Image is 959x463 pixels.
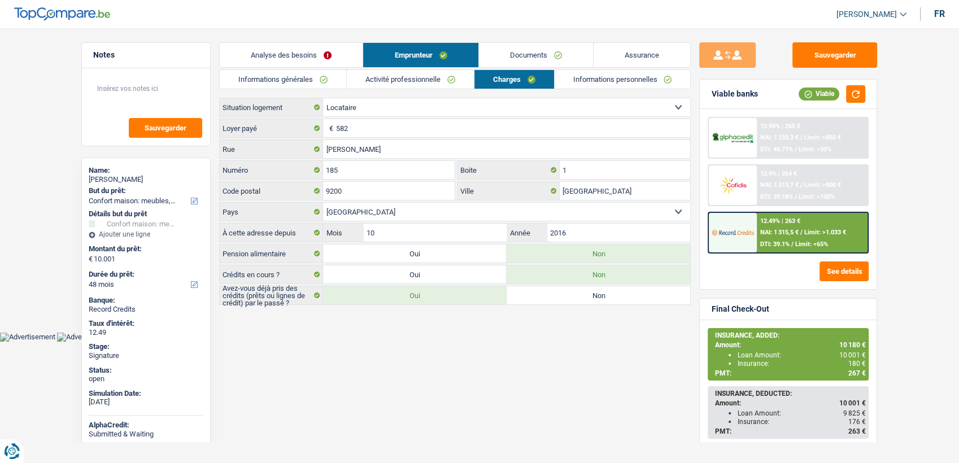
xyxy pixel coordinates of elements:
div: Final Check-Out [711,304,769,314]
label: Loyer payé [220,119,323,137]
span: [PERSON_NAME] [836,10,897,19]
div: Name: [89,166,203,175]
img: AlphaCredit [712,132,753,145]
span: 9 825 € [843,409,865,417]
label: Avez-vous déjà pris des crédits (prêts ou lignes de crédit) par le passé ? [220,286,323,304]
span: Limit: >1.033 € [804,229,846,236]
div: Amount: [714,399,865,407]
img: Advertisement [57,333,112,342]
div: Insurance: [737,360,865,368]
a: Emprunteur [363,43,478,67]
div: [DATE] [89,398,203,407]
div: Signature [89,351,203,360]
span: NAI: 1 315,5 € [760,229,799,236]
div: Stage: [89,342,203,351]
div: fr [934,8,945,19]
span: NAI: 1 313,7 € [760,181,799,189]
a: Analyse des besoins [220,43,363,67]
div: AlphaCredit: [89,421,203,430]
button: See details [819,261,869,281]
div: INSURANCE, DEDUCTED: [714,390,865,398]
div: PMT: [714,427,865,435]
div: Viable [799,88,839,100]
div: Record Credits [89,305,203,314]
input: MM [364,224,507,242]
a: Informations personnelles [555,70,691,89]
span: / [800,134,803,141]
span: 263 € [848,427,865,435]
span: € [323,119,335,137]
span: DTI: 39.18% [760,193,793,200]
div: open [89,374,203,383]
img: TopCompare Logo [14,7,110,21]
label: Pays [220,203,323,221]
a: Assurance [594,43,690,67]
label: Année [507,224,547,242]
div: INSURANCE, ADDED: [714,331,865,339]
div: Submitted & Waiting [89,430,203,439]
span: 10 001 € [839,351,865,359]
label: À cette adresse depuis [220,224,323,242]
span: 10 001 € [839,399,865,407]
a: [PERSON_NAME] [827,5,906,24]
span: Limit: <50% [799,146,831,153]
span: € [89,255,93,264]
a: Charges [474,70,554,89]
span: Limit: <65% [795,241,828,248]
div: Ajouter une ligne [89,230,203,238]
label: Durée du prêt: [89,270,201,279]
label: Mois [323,224,363,242]
label: Boite [457,161,560,179]
div: Taux d'intérêt: [89,319,203,328]
label: But du prêt: [89,186,201,195]
span: / [795,193,797,200]
div: 12.49% | 263 € [760,217,800,225]
div: [PERSON_NAME] [89,175,203,184]
div: Banque: [89,296,203,305]
span: / [800,229,803,236]
span: / [800,181,803,189]
div: Viable banks [711,89,757,99]
a: Informations générales [220,70,346,89]
label: Situation logement [220,98,323,116]
label: Pension alimentaire [220,244,323,263]
label: Oui [323,244,507,263]
button: Sauvegarder [129,118,202,138]
label: Code postal [220,182,323,200]
a: Activité professionnelle [347,70,474,89]
label: Non [507,286,690,304]
span: Limit: >800 € [804,181,841,189]
span: NAI: 1 233,3 € [760,134,799,141]
div: Amount: [714,341,865,349]
div: 12.49 [89,328,203,337]
label: Montant du prêt: [89,244,201,254]
div: PMT: [714,369,865,377]
span: 180 € [848,360,865,368]
button: Sauvegarder [792,42,877,68]
span: / [795,146,797,153]
label: Numéro [220,161,323,179]
div: 12.99% | 265 € [760,123,800,130]
div: Loan Amount: [737,409,865,417]
div: Simulation Date: [89,389,203,398]
label: Non [507,244,690,263]
label: Non [507,265,690,283]
h5: Notes [93,50,199,60]
div: Détails but du prêt [89,209,203,219]
label: Ville [457,182,560,200]
div: Insurance: [737,418,865,426]
span: / [791,241,794,248]
label: Oui [323,286,507,304]
span: Limit: >850 € [804,134,841,141]
input: AAAA [547,224,690,242]
img: Cofidis [712,174,753,195]
span: 10 180 € [839,341,865,349]
img: Record Credits [712,222,753,243]
a: Documents [479,43,593,67]
label: Crédits en cours ? [220,265,323,283]
span: Limit: <100% [799,193,835,200]
span: DTI: 39.1% [760,241,790,248]
span: 176 € [848,418,865,426]
div: 12.9% | 264 € [760,170,797,177]
div: Loan Amount: [737,351,865,359]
